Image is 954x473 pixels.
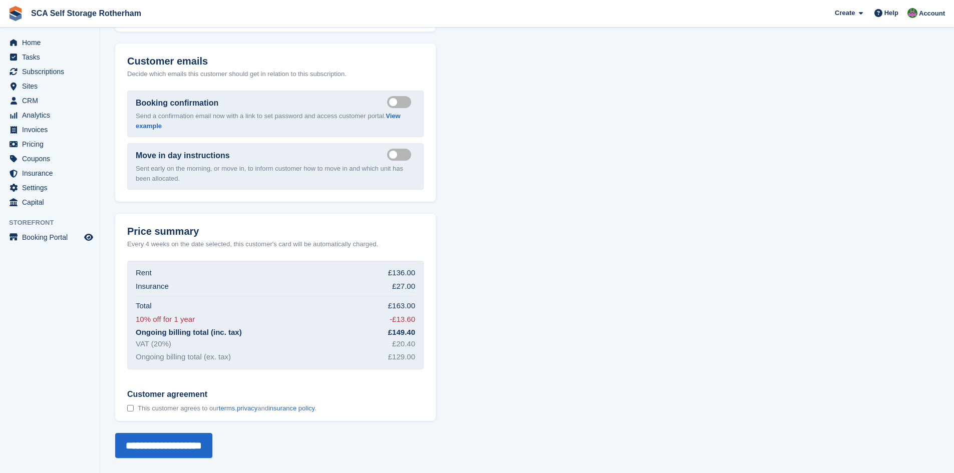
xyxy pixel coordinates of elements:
[5,94,95,108] a: menu
[5,123,95,137] a: menu
[8,6,23,21] img: stora-icon-8386f47178a22dfd0bd8f6a31ec36ba5ce8667c1dd55bd0f319d3a0aa187defe.svg
[392,281,415,292] div: £27.00
[392,338,415,350] div: £20.40
[5,36,95,50] a: menu
[136,112,401,130] a: View example
[22,166,82,180] span: Insurance
[268,404,314,412] a: insurance policy
[136,150,230,162] label: Move in day instructions
[5,79,95,93] a: menu
[127,405,134,411] input: Customer agreement This customer agrees to ourterms,privacyandinsurance policy.
[919,9,945,19] span: Account
[127,226,424,237] h2: Price summary
[22,65,82,79] span: Subscriptions
[388,327,415,338] div: £149.40
[387,101,415,103] label: Send booking confirmation email
[22,36,82,50] span: Home
[388,300,415,312] div: £163.00
[907,8,917,18] img: Sarah Race
[5,181,95,195] a: menu
[127,69,424,79] p: Decide which emails this customer should get in relation to this subscription.
[219,404,235,412] a: terms
[127,389,316,399] span: Customer agreement
[136,281,169,292] div: Insurance
[22,108,82,122] span: Analytics
[5,166,95,180] a: menu
[127,239,378,249] p: Every 4 weeks on the date selected, this customer's card will be automatically charged.
[127,56,424,67] h2: Customer emails
[390,314,415,325] div: -£13.60
[387,154,415,155] label: Send move in day email
[136,111,415,131] p: Send a confirmation email now with a link to set password and access customer portal.
[27,5,145,22] a: SCA Self Storage Rotherham
[136,338,171,350] div: VAT (20%)
[136,351,231,363] div: Ongoing billing total (ex. tax)
[835,8,855,18] span: Create
[5,137,95,151] a: menu
[136,267,152,279] div: Rent
[136,97,218,109] label: Booking confirmation
[5,50,95,64] a: menu
[5,65,95,79] a: menu
[136,327,242,338] div: Ongoing billing total (inc. tax)
[5,152,95,166] a: menu
[5,230,95,244] a: menu
[22,79,82,93] span: Sites
[136,314,195,325] div: 10% off for 1 year
[5,195,95,209] a: menu
[22,94,82,108] span: CRM
[22,181,82,195] span: Settings
[22,50,82,64] span: Tasks
[22,137,82,151] span: Pricing
[5,108,95,122] a: menu
[237,404,257,412] a: privacy
[136,300,152,312] div: Total
[388,267,415,279] div: £136.00
[22,152,82,166] span: Coupons
[22,123,82,137] span: Invoices
[9,218,100,228] span: Storefront
[136,164,415,183] p: Sent early on the morning, or move in, to inform customer how to move in and which unit has been ...
[388,351,415,363] div: £129.00
[22,195,82,209] span: Capital
[884,8,898,18] span: Help
[138,404,316,412] span: This customer agrees to our , and .
[83,231,95,243] a: Preview store
[22,230,82,244] span: Booking Portal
